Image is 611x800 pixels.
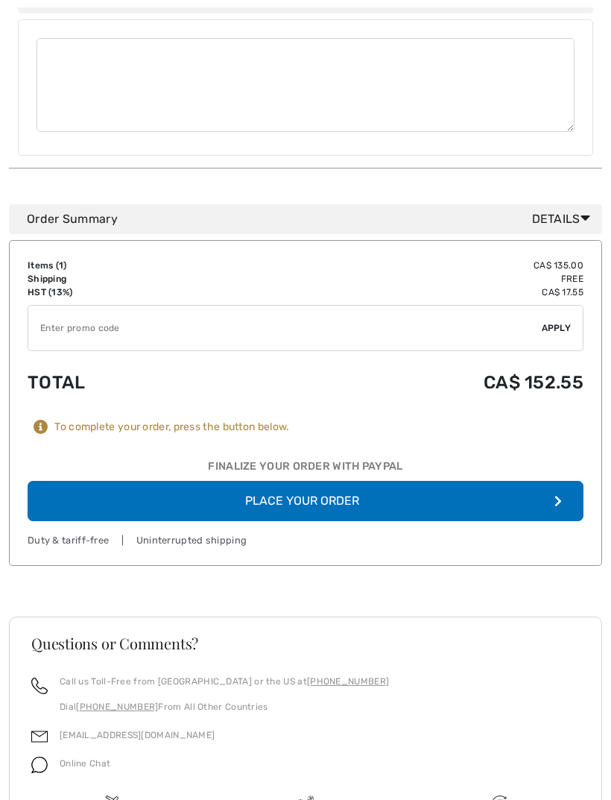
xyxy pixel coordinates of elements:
div: Duty & tariff-free | Uninterrupted shipping [28,533,583,547]
span: Apply [542,321,572,335]
td: CA$ 152.55 [231,357,583,408]
img: email [31,728,48,745]
a: [PHONE_NUMBER] [307,676,389,687]
span: Details [532,210,596,228]
input: Promo code [28,306,542,350]
span: 1 [59,260,63,271]
img: call [31,678,48,694]
td: Free [231,272,583,286]
a: [EMAIL_ADDRESS][DOMAIN_NAME] [60,730,215,740]
img: chat [31,757,48,773]
a: [PHONE_NUMBER] [76,702,158,712]
td: HST (13%) [28,286,231,299]
span: Online Chat [60,758,110,769]
td: Total [28,357,231,408]
div: To complete your order, press the button below. [54,421,289,434]
td: CA$ 17.55 [231,286,583,299]
button: Place Your Order [28,481,583,521]
h3: Questions or Comments? [31,636,580,651]
td: Shipping [28,272,231,286]
div: Order Summary [27,210,596,228]
p: Call us Toll-Free from [GEOGRAPHIC_DATA] or the US at [60,675,389,688]
div: Finalize Your Order with PayPal [28,459,583,481]
textarea: Comments [37,38,574,132]
td: Items ( ) [28,259,231,272]
p: Dial From All Other Countries [60,700,389,714]
td: CA$ 135.00 [231,259,583,272]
